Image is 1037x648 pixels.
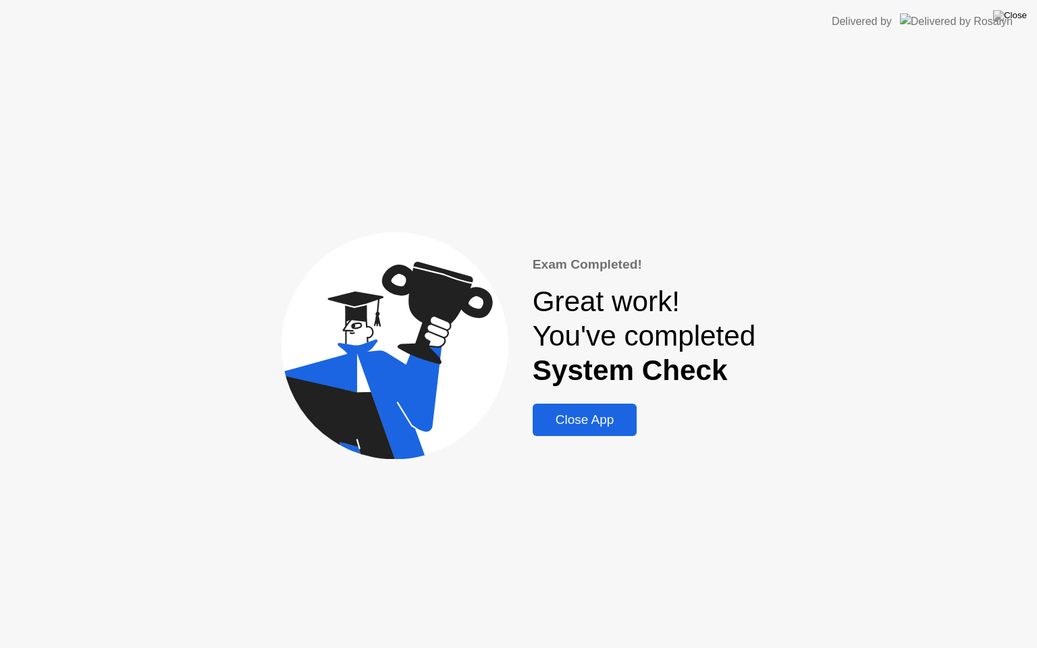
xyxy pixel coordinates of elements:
div: Delivered by [832,13,892,30]
b: System Check [533,354,728,386]
div: Close App [537,412,633,427]
div: Exam Completed! [533,255,756,275]
img: Close [993,10,1027,21]
div: Great work! You've completed [533,285,756,387]
button: Close App [533,404,637,436]
img: Delivered by Rosalyn [900,13,1013,29]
